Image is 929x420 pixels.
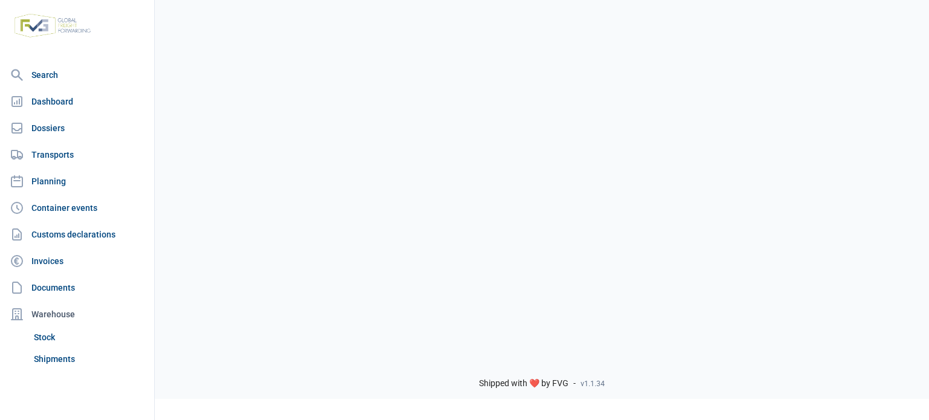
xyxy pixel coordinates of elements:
[5,169,149,193] a: Planning
[5,196,149,220] a: Container events
[5,116,149,140] a: Dossiers
[479,378,569,389] span: Shipped with ❤️ by FVG
[5,302,149,326] div: Warehouse
[5,89,149,114] a: Dashboard
[29,348,149,370] a: Shipments
[5,143,149,167] a: Transports
[5,276,149,300] a: Documents
[29,326,149,348] a: Stock
[5,63,149,87] a: Search
[5,249,149,273] a: Invoices
[581,379,605,389] span: v1.1.34
[10,9,96,42] img: FVG - Global freight forwarding
[5,222,149,247] a: Customs declarations
[573,378,576,389] span: -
